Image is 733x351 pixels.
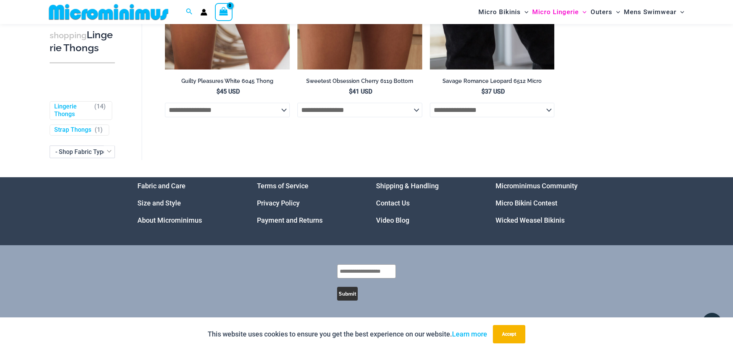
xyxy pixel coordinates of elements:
a: Shipping & Handling [376,182,439,190]
nav: Menu [137,177,238,229]
button: Submit [337,287,358,301]
span: Micro Lingerie [532,2,579,22]
a: Payment and Returns [257,216,323,224]
a: Fabric and Care [137,182,186,190]
aside: Footer Widget 4 [496,177,596,229]
span: ( ) [94,102,106,118]
h2: Savage Romance Leopard 6512 Micro [430,78,555,85]
span: $ [349,88,352,95]
a: Size and Style [137,199,181,207]
a: Account icon link [200,9,207,16]
a: About Microminimus [137,216,202,224]
a: Mens SwimwearMenu ToggleMenu Toggle [622,2,686,22]
nav: Site Navigation [475,1,687,23]
span: $ [481,88,485,95]
a: Video Blog [376,216,409,224]
span: - Shop Fabric Type [55,148,107,155]
a: Guilty Pleasures White 6045 Thong [165,78,290,87]
span: shopping [50,30,87,40]
span: - Shop Fabric Type [50,146,115,158]
a: Learn more [452,330,487,338]
span: Menu Toggle [612,2,620,22]
aside: Footer Widget 2 [257,177,357,229]
a: Microminimus Community [496,182,578,190]
nav: Menu [376,177,476,229]
span: Menu Toggle [579,2,586,22]
span: 1 [97,126,100,133]
span: Outers [591,2,612,22]
a: Privacy Policy [257,199,300,207]
bdi: 41 USD [349,88,372,95]
a: Micro Bikini Contest [496,199,557,207]
a: Terms of Service [257,182,308,190]
h2: Guilty Pleasures White 6045 Thong [165,78,290,85]
span: Menu Toggle [521,2,528,22]
button: Accept [493,325,525,343]
a: Micro BikinisMenu ToggleMenu Toggle [476,2,530,22]
span: ( ) [95,126,103,134]
span: 14 [97,102,103,110]
a: Contact Us [376,199,410,207]
h3: Lingerie Thongs [50,28,115,55]
a: Strap Thongs [54,126,91,134]
h2: Sweetest Obsession Cherry 6119 Bottom [297,78,422,85]
span: Mens Swimwear [624,2,676,22]
bdi: 45 USD [216,88,240,95]
a: Micro LingerieMenu ToggleMenu Toggle [530,2,588,22]
nav: Menu [257,177,357,229]
span: $ [216,88,220,95]
a: Wicked Weasel Bikinis [496,216,565,224]
a: Search icon link [186,7,193,17]
p: This website uses cookies to ensure you get the best experience on our website. [208,328,487,340]
span: Micro Bikinis [478,2,521,22]
nav: Menu [496,177,596,229]
aside: Footer Widget 3 [376,177,476,229]
span: - Shop Fabric Type [50,146,115,158]
a: Savage Romance Leopard 6512 Micro [430,78,555,87]
img: MM SHOP LOGO FLAT [46,3,171,21]
bdi: 37 USD [481,88,505,95]
a: Sweetest Obsession Cherry 6119 Bottom [297,78,422,87]
span: Menu Toggle [676,2,684,22]
a: OutersMenu ToggleMenu Toggle [589,2,622,22]
a: View Shopping Cart, empty [215,3,232,21]
a: Lingerie Thongs [54,102,91,118]
aside: Footer Widget 1 [137,177,238,229]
